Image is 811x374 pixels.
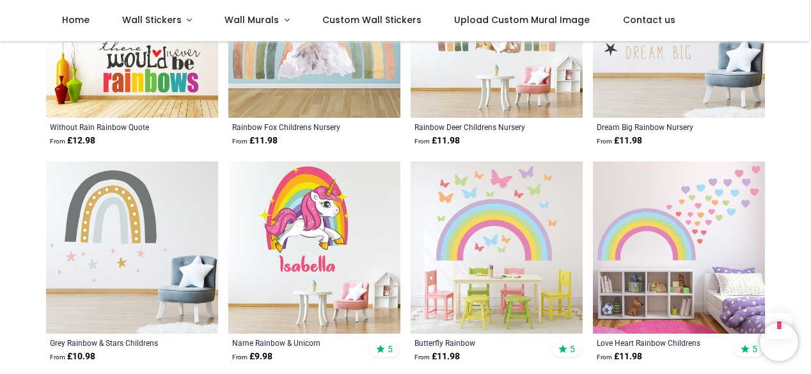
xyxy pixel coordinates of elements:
[62,13,90,26] span: Home
[232,350,272,363] strong: £ 9.98
[623,13,675,26] span: Contact us
[232,337,363,348] a: Name Rainbow & Unicorn
[228,161,400,334] img: Personalised Name Rainbow & Unicorn Wall Sticker
[232,138,248,145] span: From
[752,343,757,355] span: 5
[388,343,393,355] span: 5
[224,13,279,26] span: Wall Murals
[50,138,65,145] span: From
[50,337,181,348] a: Grey Rainbow & Stars Childrens
[597,138,612,145] span: From
[414,122,546,132] a: Rainbow Deer Childrens Nursery
[597,337,728,348] a: Love Heart Rainbow Childrens
[50,122,181,132] a: Without Rain Rainbow Quote
[414,354,430,361] span: From
[454,13,590,26] span: Upload Custom Mural Image
[232,134,278,147] strong: £ 11.98
[46,161,218,334] img: Grey Rainbow & Stars Childrens Wall Sticker
[414,350,460,363] strong: £ 11.98
[411,161,583,334] img: Butterfly Rainbow Wall Sticker
[414,138,430,145] span: From
[232,122,363,132] a: Rainbow Fox Childrens Nursery
[50,350,95,363] strong: £ 10.98
[597,134,642,147] strong: £ 11.98
[50,354,65,361] span: From
[570,343,575,355] span: 5
[593,161,765,334] img: Love Heart Rainbow Childrens Wall Sticker
[414,337,546,348] a: Butterfly Rainbow
[414,134,460,147] strong: £ 11.98
[232,354,248,361] span: From
[597,122,728,132] a: Dream Big Rainbow Nursery
[760,323,798,361] iframe: Brevo live chat
[122,13,182,26] span: Wall Stickers
[50,134,95,147] strong: £ 12.98
[597,354,612,361] span: From
[597,350,642,363] strong: £ 11.98
[322,13,421,26] span: Custom Wall Stickers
